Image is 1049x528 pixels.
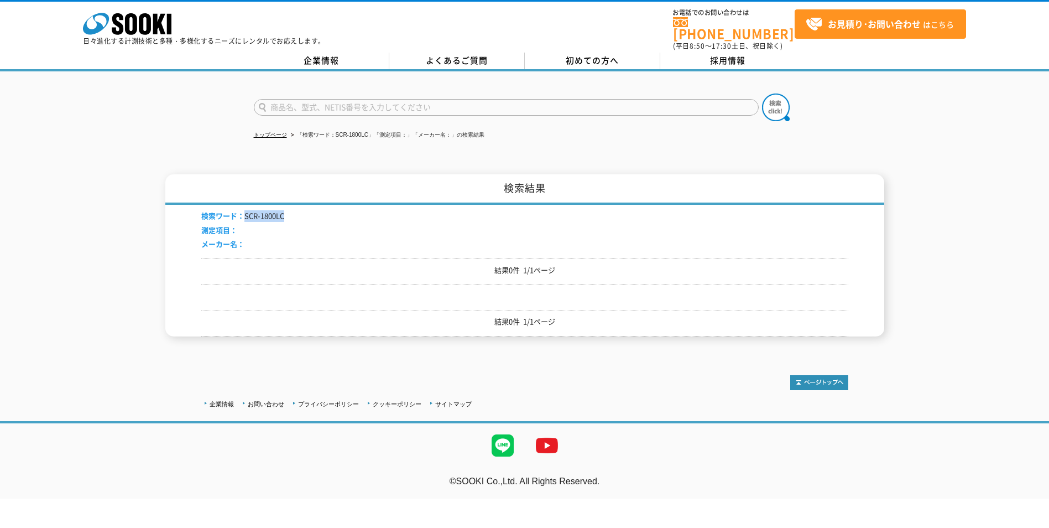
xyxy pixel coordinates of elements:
strong: お見積り･お問い合わせ [828,17,921,30]
a: 企業情報 [210,401,234,407]
span: 測定項目： [201,225,237,235]
a: サイトマップ [435,401,472,407]
span: 検索ワード： [201,210,244,221]
a: 企業情報 [254,53,389,69]
p: 結果0件 1/1ページ [201,265,848,276]
img: btn_search.png [762,94,790,121]
span: 8:50 [690,41,705,51]
a: 採用情報 [660,53,796,69]
img: YouTube [525,423,569,468]
li: 「検索ワード：SCR-1800LC」「測定項目：」「メーカー名：」の検索結果 [289,130,484,141]
span: 17:30 [712,41,732,51]
a: お問い合わせ [248,401,284,407]
a: プライバシーポリシー [298,401,359,407]
a: テストMail [1006,488,1049,497]
a: トップページ [254,132,287,138]
a: お見積り･お問い合わせはこちら [795,9,966,39]
span: 初めての方へ [566,54,619,66]
span: はこちら [806,16,954,33]
p: 結果0件 1/1ページ [201,316,848,328]
a: よくあるご質問 [389,53,525,69]
p: 日々進化する計測技術と多種・多様化するニーズにレンタルでお応えします。 [83,38,325,44]
li: SCR-1800LC [201,210,284,222]
img: トップページへ [790,375,848,390]
a: 初めての方へ [525,53,660,69]
a: [PHONE_NUMBER] [673,17,795,40]
img: LINE [481,423,525,468]
input: 商品名、型式、NETIS番号を入力してください [254,99,759,116]
span: お電話でのお問い合わせは [673,9,795,16]
a: クッキーポリシー [373,401,421,407]
h1: 検索結果 [165,174,884,205]
span: (平日 ～ 土日、祝日除く) [673,41,782,51]
span: メーカー名： [201,239,244,249]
